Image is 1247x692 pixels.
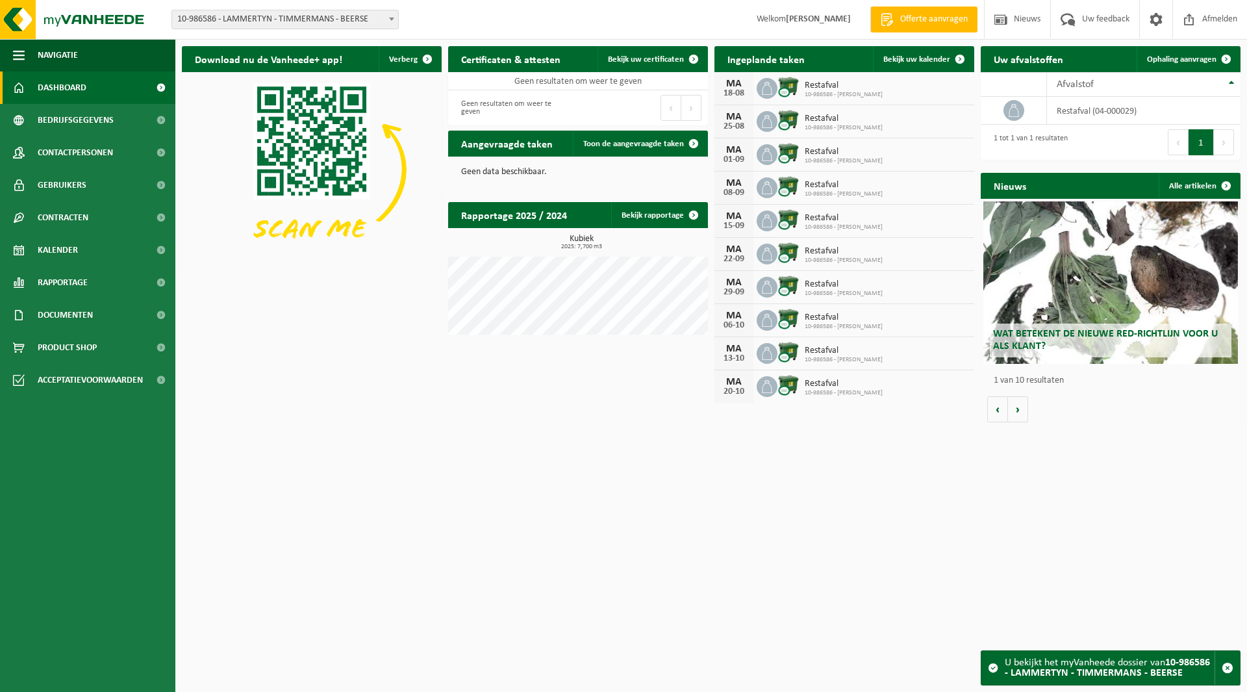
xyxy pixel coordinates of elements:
[38,71,86,104] span: Dashboard
[448,46,573,71] h2: Certificaten & attesten
[870,6,977,32] a: Offerte aanvragen
[981,46,1076,71] h2: Uw afvalstoffen
[721,344,747,354] div: MA
[777,275,800,297] img: WB-1100-CU
[805,91,883,99] span: 10-986586 - [PERSON_NAME]
[1168,129,1189,155] button: Previous
[805,379,883,389] span: Restafval
[805,389,883,397] span: 10-986586 - [PERSON_NAME]
[805,157,883,165] span: 10-986586 - [PERSON_NAME]
[598,46,707,72] a: Bekijk uw certificaten
[786,14,851,24] strong: [PERSON_NAME]
[721,79,747,89] div: MA
[38,104,114,136] span: Bedrijfsgegevens
[721,178,747,188] div: MA
[721,145,747,155] div: MA
[172,10,398,29] span: 10-986586 - LAMMERTYN - TIMMERMANS - BEERSE
[777,76,800,98] img: WB-1100-CU
[777,308,800,330] img: WB-1100-CU
[1008,396,1028,422] button: Volgende
[805,279,883,290] span: Restafval
[777,374,800,396] img: WB-1100-CU
[573,131,707,157] a: Toon de aangevraagde taken
[777,175,800,198] img: WB-1100-CU
[805,257,883,264] span: 10-986586 - [PERSON_NAME]
[805,190,883,198] span: 10-986586 - [PERSON_NAME]
[182,72,442,267] img: Download de VHEPlus App
[987,128,1068,157] div: 1 tot 1 van 1 resultaten
[171,10,399,29] span: 10-986586 - LAMMERTYN - TIMMERMANS - BEERSE
[661,95,681,121] button: Previous
[805,124,883,132] span: 10-986586 - [PERSON_NAME]
[448,131,566,156] h2: Aangevraagde taken
[721,277,747,288] div: MA
[38,234,78,266] span: Kalender
[38,364,143,396] span: Acceptatievoorwaarden
[805,323,883,331] span: 10-986586 - [PERSON_NAME]
[983,201,1238,364] a: Wat betekent de nieuwe RED-richtlijn voor u als klant?
[721,112,747,122] div: MA
[777,242,800,264] img: WB-1100-CU
[721,89,747,98] div: 18-08
[721,155,747,164] div: 01-09
[389,55,418,64] span: Verberg
[805,147,883,157] span: Restafval
[1047,97,1241,125] td: restafval (04-000029)
[38,136,113,169] span: Contactpersonen
[721,222,747,231] div: 15-09
[1137,46,1239,72] a: Ophaling aanvragen
[805,356,883,364] span: 10-986586 - [PERSON_NAME]
[897,13,971,26] span: Offerte aanvragen
[379,46,440,72] button: Verberg
[38,266,88,299] span: Rapportage
[455,94,572,122] div: Geen resultaten om weer te geven
[583,140,684,148] span: Toon de aangevraagde taken
[883,55,950,64] span: Bekijk uw kalender
[721,387,747,396] div: 20-10
[721,244,747,255] div: MA
[805,313,883,323] span: Restafval
[714,46,818,71] h2: Ingeplande taken
[455,244,708,250] span: 2025: 7,700 m3
[805,224,883,231] span: 10-986586 - [PERSON_NAME]
[1057,79,1094,90] span: Afvalstof
[805,213,883,224] span: Restafval
[721,288,747,297] div: 29-09
[805,346,883,356] span: Restafval
[721,188,747,198] div: 08-09
[681,95,701,121] button: Next
[1214,129,1234,155] button: Next
[608,55,684,64] span: Bekijk uw certificaten
[448,202,580,227] h2: Rapportage 2025 / 2024
[182,46,355,71] h2: Download nu de Vanheede+ app!
[777,109,800,131] img: WB-1100-CU
[38,39,78,71] span: Navigatie
[448,72,708,90] td: Geen resultaten om weer te geven
[987,396,1008,422] button: Vorige
[721,311,747,321] div: MA
[38,201,88,234] span: Contracten
[1159,173,1239,199] a: Alle artikelen
[1147,55,1216,64] span: Ophaling aanvragen
[721,211,747,222] div: MA
[805,180,883,190] span: Restafval
[777,209,800,231] img: WB-1100-CU
[777,341,800,363] img: WB-1100-CU
[777,142,800,164] img: WB-1100-CU
[805,246,883,257] span: Restafval
[721,255,747,264] div: 22-09
[805,290,883,298] span: 10-986586 - [PERSON_NAME]
[461,168,695,177] p: Geen data beschikbaar.
[721,321,747,330] div: 06-10
[721,354,747,363] div: 13-10
[981,173,1039,198] h2: Nieuws
[805,81,883,91] span: Restafval
[805,114,883,124] span: Restafval
[455,235,708,250] h3: Kubiek
[38,331,97,364] span: Product Shop
[611,202,707,228] a: Bekijk rapportage
[38,169,86,201] span: Gebruikers
[1189,129,1214,155] button: 1
[721,122,747,131] div: 25-08
[873,46,973,72] a: Bekijk uw kalender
